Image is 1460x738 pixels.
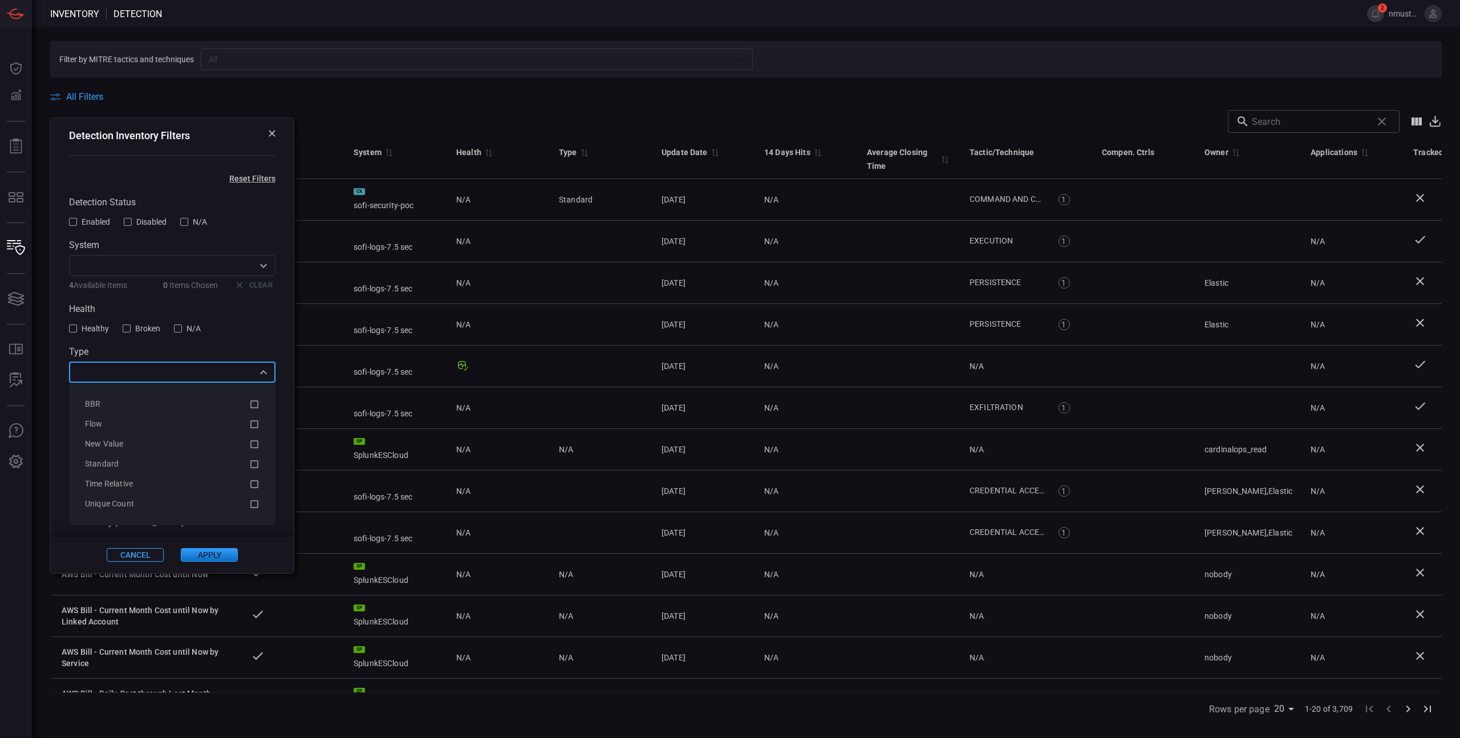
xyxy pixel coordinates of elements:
button: Dashboard [2,55,30,82]
td: [DATE] [652,387,755,429]
div: cardinalops_read [1204,444,1292,455]
div: 1 [1058,277,1070,289]
td: [DATE] [652,595,755,637]
span: Sort by 14 Days Hits descending [810,147,824,157]
b: 4 [69,281,74,290]
div: 1 [1058,527,1070,538]
span: N/A [970,362,984,371]
span: N/A [1311,445,1325,454]
span: N/A [1311,320,1325,329]
li: BBR [76,394,269,414]
span: Sort by System ascending [382,147,395,157]
div: Elastic [1204,277,1292,289]
div: nobody [1204,652,1292,663]
li: Standard [76,454,269,474]
div: 14 Days Hits [764,145,810,159]
button: Export [1428,115,1442,128]
button: Reset Filters [211,174,294,183]
span: N/A [456,402,471,413]
div: SplunkESCloud [354,646,438,669]
button: Close [255,364,271,380]
span: N/A [764,528,778,537]
td: [DATE] [652,512,755,554]
div: Execution [970,235,1046,247]
td: [DATE] [652,179,755,221]
b: 0 [163,281,168,290]
div: ES [354,271,365,278]
span: N/A [764,362,778,371]
li: Flow [76,414,269,434]
span: N/A [764,320,778,329]
div: Average Closing Time [867,145,938,173]
button: Go to last page [1418,699,1437,719]
input: Search [1252,110,1368,133]
button: Open [255,258,271,274]
li: New Value [76,434,269,454]
span: N/A [764,403,778,412]
div: Command and Control [970,193,1046,205]
div: SplunkESCloud [354,438,438,461]
div: SplunkESCloud [354,688,438,711]
span: N/A [456,319,471,330]
span: Flow [85,419,103,428]
li: Time Relative [76,474,269,494]
div: Exfiltration [970,402,1046,413]
td: [DATE] [652,679,755,720]
span: Disabled [136,217,167,226]
span: N/A [186,324,201,333]
div: sofi-logs-7.5 sec [354,480,438,502]
div: Update Date [662,145,708,159]
div: Credential Access [970,526,1046,538]
label: Rows per page [1209,703,1270,716]
button: MITRE - Detection Posture [2,184,30,211]
button: Go to next page [1398,699,1418,719]
div: 1 [1058,485,1070,497]
span: N/A [193,217,207,226]
div: ES [354,230,365,237]
div: ES [354,355,365,362]
div: 1 [1058,194,1070,205]
span: Unique Count [85,499,134,508]
span: N/A [1311,653,1325,662]
span: N/A [764,195,778,204]
span: N/A [970,653,984,662]
span: N/A [456,652,471,663]
button: Rule Catalog [2,336,30,363]
div: ES [354,480,365,486]
span: N/A [1311,570,1325,579]
div: SP [354,646,365,653]
button: All Filters [50,91,103,102]
div: nobody [1204,569,1292,580]
td: [DATE] [652,637,755,679]
div: Compen. Ctrls [1102,145,1154,159]
span: N/A [559,570,573,579]
button: N/A [174,323,201,332]
h3: Detection Inventory Filters [69,129,190,141]
div: CX [354,188,365,195]
span: N/A [764,237,778,246]
span: Sort by Owner ascending [1228,147,1242,157]
div: Persistence [970,277,1046,289]
div: sofi-logs-7.5 sec [354,271,438,294]
div: SP [354,605,365,611]
span: Sort by Update Date descending [708,147,721,157]
div: AWS Bill - Daily Cost through Last Month - Blended [62,688,233,711]
span: N/A [764,486,778,496]
div: 1 [1058,402,1070,413]
button: Show/Hide columns [1405,110,1428,133]
span: All Filters [66,91,103,102]
span: nmustafa [1389,9,1420,18]
button: Cards [2,285,30,313]
span: Time Relative [85,479,133,488]
span: N/A [456,527,471,538]
span: N/A [764,278,778,287]
span: N/A [764,611,778,621]
span: N/A [764,445,778,454]
td: [DATE] [652,346,755,387]
span: N/A [559,445,573,454]
span: N/A [456,277,471,289]
div: ES [354,396,365,403]
button: Reports [2,133,30,160]
button: Inventory [2,234,30,262]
